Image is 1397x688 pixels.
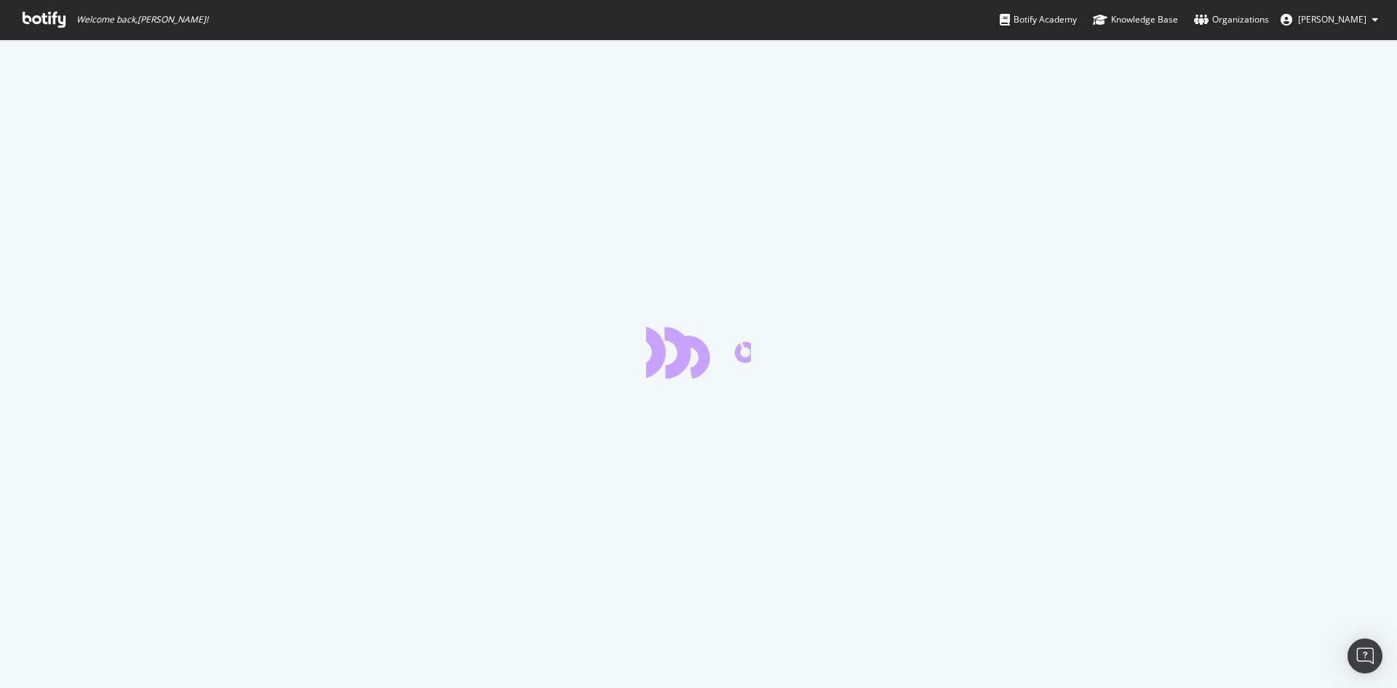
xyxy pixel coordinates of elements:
[1000,12,1077,27] div: Botify Academy
[646,326,751,379] div: animation
[1269,8,1390,31] button: [PERSON_NAME]
[76,14,208,25] span: Welcome back, [PERSON_NAME] !
[1093,12,1178,27] div: Knowledge Base
[1194,12,1269,27] div: Organizations
[1348,638,1382,673] div: Open Intercom Messenger
[1298,13,1366,25] span: Rowan Collins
